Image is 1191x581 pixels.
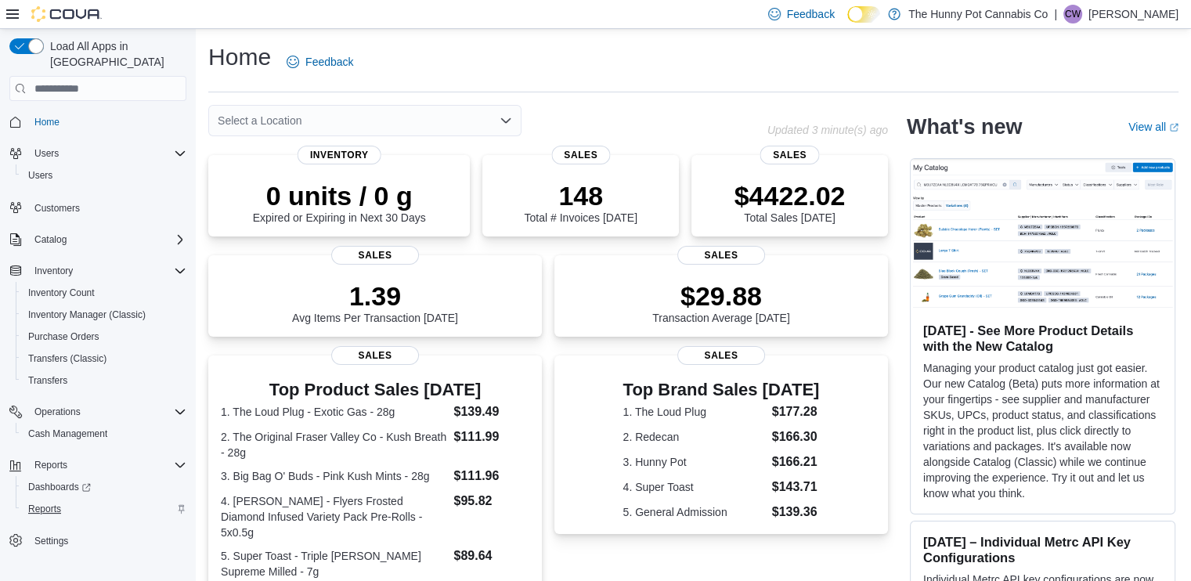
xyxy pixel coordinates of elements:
span: Cash Management [28,428,107,440]
span: Catalog [28,230,186,249]
button: Reports [28,456,74,475]
input: Dark Mode [847,6,880,23]
p: Updated 3 minute(s) ago [767,124,888,136]
span: Reports [22,500,186,518]
p: 1.39 [292,280,458,312]
span: Feedback [787,6,835,22]
button: Customers [3,196,193,218]
a: Customers [28,199,86,218]
span: Load All Apps in [GEOGRAPHIC_DATA] [44,38,186,70]
a: Purchase Orders [22,327,106,346]
h3: [DATE] - See More Product Details with the New Catalog [923,323,1162,354]
button: Open list of options [500,114,512,127]
span: Inventory [28,262,186,280]
a: Cash Management [22,424,114,443]
dd: $95.82 [453,492,529,511]
p: 148 [524,180,637,211]
button: Settings [3,529,193,552]
dt: 2. The Original Fraser Valley Co - Kush Breath - 28g [221,429,447,460]
span: Operations [28,402,186,421]
button: Users [16,164,193,186]
button: Transfers (Classic) [16,348,193,370]
a: Dashboards [16,476,193,498]
div: Cassidy Wales [1063,5,1082,23]
a: Reports [22,500,67,518]
span: Inventory Count [22,283,186,302]
p: The Hunny Pot Cannabis Co [908,5,1048,23]
button: Operations [3,401,193,423]
span: Transfers [22,371,186,390]
a: Transfers [22,371,74,390]
p: 0 units / 0 g [253,180,426,211]
span: Reports [34,459,67,471]
dt: 5. General Admission [623,504,766,520]
dd: $111.99 [453,428,529,446]
span: Feedback [305,54,353,70]
span: Sales [677,246,765,265]
button: Inventory [3,260,193,282]
span: Purchase Orders [22,327,186,346]
dt: 3. Big Bag O' Buds - Pink Kush Mints - 28g [221,468,447,484]
span: Transfers (Classic) [22,349,186,368]
h3: Top Product Sales [DATE] [221,381,529,399]
dd: $166.21 [772,453,820,471]
span: Sales [331,246,419,265]
span: Inventory [298,146,381,164]
button: Inventory Manager (Classic) [16,304,193,326]
p: $4422.02 [734,180,846,211]
dt: 4. [PERSON_NAME] - Flyers Frosted Diamond Infused Variety Pack Pre-Rolls - 5x0.5g [221,493,447,540]
span: Cash Management [22,424,186,443]
button: Cash Management [16,423,193,445]
img: Cova [31,6,102,22]
button: Users [28,144,65,163]
div: Transaction Average [DATE] [652,280,790,324]
span: Sales [331,346,419,365]
button: Inventory Count [16,282,193,304]
dd: $177.28 [772,402,820,421]
a: Dashboards [22,478,97,496]
dt: 2. Redecan [623,429,766,445]
span: Inventory Count [28,287,95,299]
span: Catalog [34,233,67,246]
p: [PERSON_NAME] [1088,5,1178,23]
span: Reports [28,503,61,515]
button: Transfers [16,370,193,392]
span: Transfers (Classic) [28,352,106,365]
span: Dashboards [22,478,186,496]
a: Feedback [280,46,359,78]
span: Users [28,144,186,163]
a: Users [22,166,59,185]
span: Sales [677,346,765,365]
span: Users [34,147,59,160]
dd: $143.71 [772,478,820,496]
span: Inventory Manager (Classic) [28,309,146,321]
span: Home [28,112,186,132]
dd: $166.30 [772,428,820,446]
div: Total Sales [DATE] [734,180,846,224]
h3: [DATE] – Individual Metrc API Key Configurations [923,534,1162,565]
dd: $89.64 [453,547,529,565]
div: Total # Invoices [DATE] [524,180,637,224]
dd: $139.49 [453,402,529,421]
span: Users [22,166,186,185]
dt: 1. The Loud Plug [623,404,766,420]
button: Home [3,110,193,133]
h3: Top Brand Sales [DATE] [623,381,820,399]
dt: 3. Hunny Pot [623,454,766,470]
span: Customers [34,202,80,215]
span: Users [28,169,52,182]
h1: Home [208,41,271,73]
a: View allExternal link [1128,121,1178,133]
h2: What's new [907,114,1022,139]
span: Home [34,116,60,128]
button: Catalog [3,229,193,251]
span: Purchase Orders [28,330,99,343]
div: Expired or Expiring in Next 30 Days [253,180,426,224]
dd: $111.96 [453,467,529,485]
span: Sales [551,146,610,164]
span: Inventory [34,265,73,277]
button: Catalog [28,230,73,249]
a: Inventory Manager (Classic) [22,305,152,324]
dt: 5. Super Toast - Triple [PERSON_NAME] Supreme Milled - 7g [221,548,447,579]
p: Managing your product catalog just got easier. Our new Catalog (Beta) puts more information at yo... [923,360,1162,501]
